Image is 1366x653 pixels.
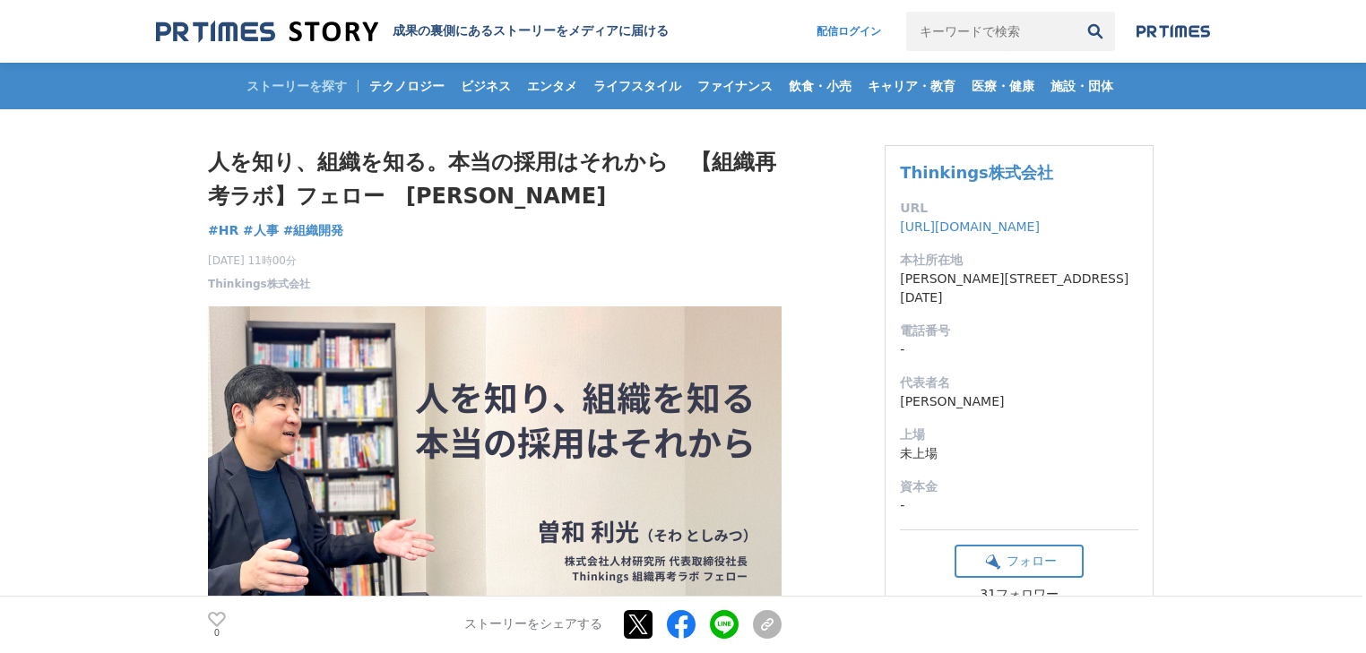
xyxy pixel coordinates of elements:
img: 成果の裏側にあるストーリーをメディアに届ける [156,20,378,44]
span: キャリア・教育 [860,78,963,94]
dt: URL [900,199,1138,218]
a: 医療・健康 [964,63,1042,109]
dt: 代表者名 [900,374,1138,392]
a: ビジネス [454,63,518,109]
button: 検索 [1076,12,1115,51]
dt: 電話番号 [900,322,1138,340]
span: 医療・健康 [964,78,1042,94]
dd: [PERSON_NAME] [900,392,1138,411]
dt: 上場 [900,425,1138,444]
div: 31フォロワー [955,587,1084,603]
img: thumbnail_10dc69d0-d7cb-11ef-ba2a-0933dddc7701.png [208,306,782,629]
span: #HR [208,222,238,238]
a: 成果の裏側にあるストーリーをメディアに届ける 成果の裏側にあるストーリーをメディアに届ける [156,20,669,44]
a: ライフスタイル [586,63,688,109]
input: キーワードで検索 [906,12,1076,51]
dd: 未上場 [900,444,1138,463]
a: エンタメ [520,63,584,109]
a: Thinkings株式会社 [900,163,1053,182]
dt: 本社所在地 [900,251,1138,270]
span: ビジネス [454,78,518,94]
span: ライフスタイル [586,78,688,94]
a: キャリア・教育 [860,63,963,109]
h2: 成果の裏側にあるストーリーをメディアに届ける [393,23,669,39]
a: Thinkings株式会社 [208,276,310,292]
span: ファイナンス [690,78,780,94]
img: prtimes [1137,24,1210,39]
a: 配信ログイン [799,12,899,51]
span: エンタメ [520,78,584,94]
a: ファイナンス [690,63,780,109]
span: [DATE] 11時00分 [208,253,310,269]
h1: 人を知り、組織を知る。本当の採用はそれから 【組織再考ラボ】フェロー [PERSON_NAME] [208,145,782,214]
dd: - [900,496,1138,515]
button: フォロー [955,545,1084,578]
dd: - [900,340,1138,359]
span: #組織開発 [283,222,344,238]
dd: [PERSON_NAME][STREET_ADDRESS][DATE] [900,270,1138,307]
span: テクノロジー [362,78,452,94]
a: #人事 [243,221,279,240]
p: 0 [208,629,226,638]
a: 飲食・小売 [782,63,859,109]
a: #HR [208,221,238,240]
dt: 資本金 [900,477,1138,496]
span: #人事 [243,222,279,238]
span: 飲食・小売 [782,78,859,94]
a: 施設・団体 [1043,63,1120,109]
p: ストーリーをシェアする [464,617,602,633]
span: 施設・団体 [1043,78,1120,94]
a: [URL][DOMAIN_NAME] [900,219,1040,234]
a: テクノロジー [362,63,452,109]
a: #組織開発 [283,221,344,240]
